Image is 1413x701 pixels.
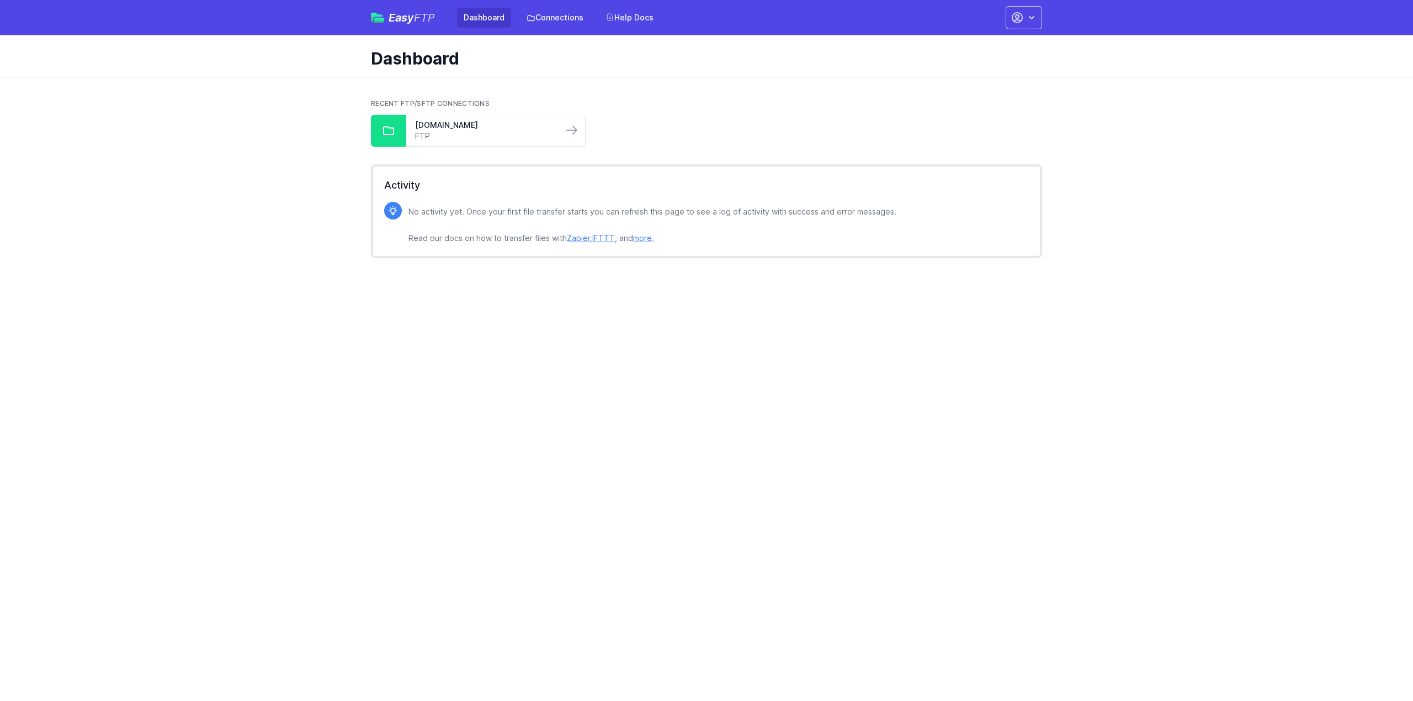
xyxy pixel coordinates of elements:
a: Help Docs [599,8,660,28]
a: Zapier [567,233,590,243]
span: FTP [414,11,435,24]
a: more [633,233,652,243]
img: easyftp_logo.png [371,13,384,23]
a: IFTTT [592,233,615,243]
a: Dashboard [457,8,511,28]
h2: Activity [384,178,1029,193]
p: No activity yet. Once your first file transfer starts you can refresh this page to see a log of a... [408,205,896,245]
h1: Dashboard [371,49,1033,68]
a: EasyFTP [371,12,435,23]
a: Connections [520,8,590,28]
a: FTP [415,131,554,142]
span: Easy [389,12,435,23]
h2: Recent FTP/SFTP Connections [371,99,1042,108]
a: [DOMAIN_NAME] [415,120,554,131]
